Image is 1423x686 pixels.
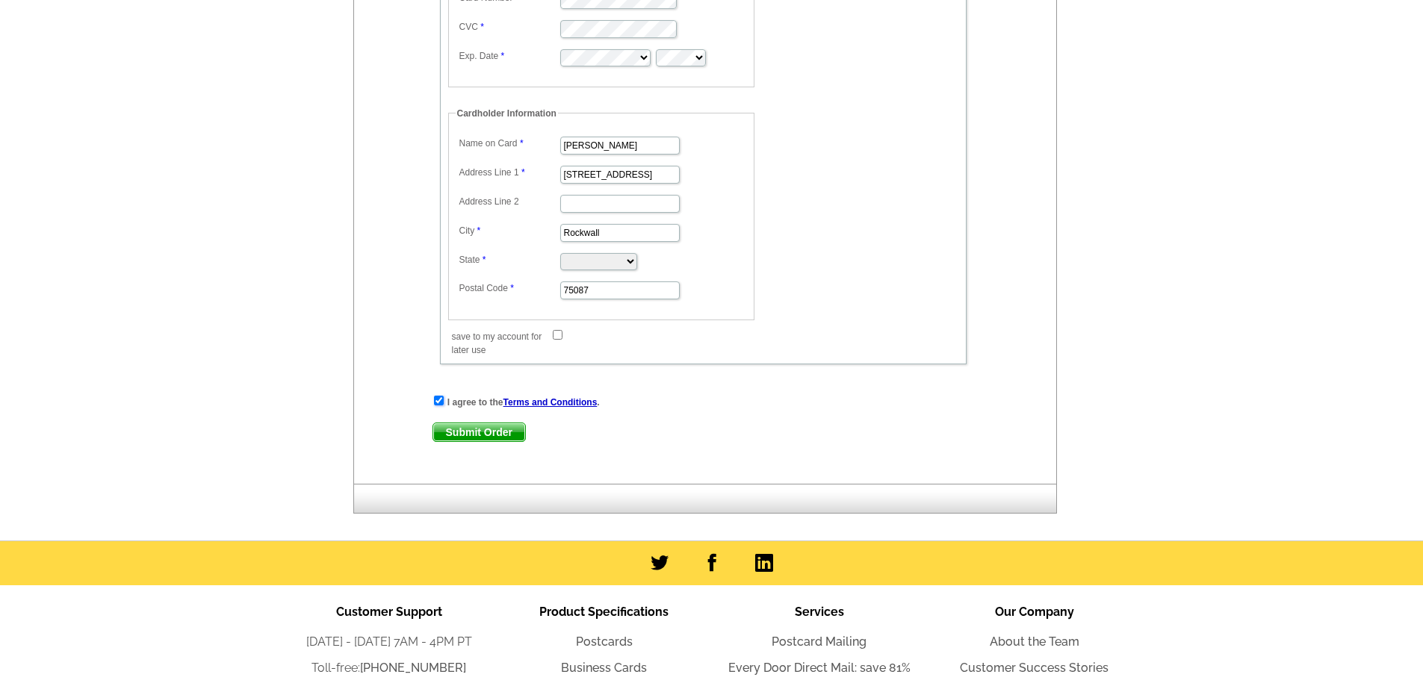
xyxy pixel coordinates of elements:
label: Name on Card [459,137,559,150]
label: Postal Code [459,281,559,295]
label: CVC [459,20,559,34]
a: About the Team [990,634,1079,649]
label: save to my account for later use [452,330,551,357]
span: Product Specifications [539,605,669,619]
span: Services [795,605,844,619]
a: Business Cards [561,661,647,675]
a: Terms and Conditions [503,397,598,408]
a: [PHONE_NUMBER] [360,661,466,675]
a: Every Door Direct Mail: save 81% [728,661,911,675]
li: [DATE] - [DATE] 7AM - 4PM PT [282,633,497,651]
span: Submit Order [433,423,525,441]
label: State [459,253,559,266]
label: Address Line 2 [459,195,559,208]
label: City [459,224,559,237]
a: Postcards [576,634,633,649]
strong: I agree to the . [447,397,600,408]
li: Toll-free: [282,659,497,677]
iframe: LiveChat chat widget [1124,339,1423,686]
span: Customer Support [336,605,442,619]
label: Address Line 1 [459,166,559,179]
a: Customer Success Stories [960,661,1109,675]
a: Postcard Mailing [772,634,866,649]
legend: Cardholder Information [456,107,558,120]
span: Our Company [995,605,1074,619]
label: Exp. Date [459,49,559,63]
